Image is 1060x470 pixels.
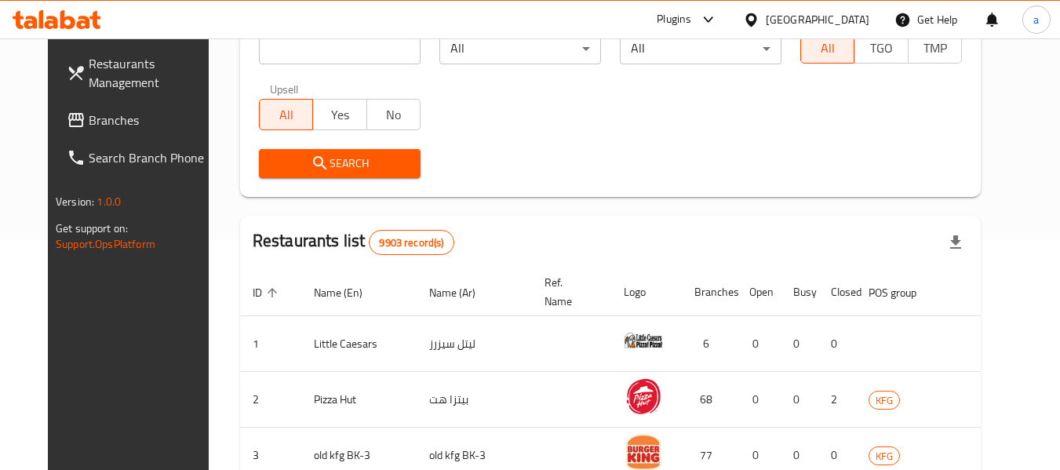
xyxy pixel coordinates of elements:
[624,321,663,360] img: Little Caesars
[259,99,313,130] button: All
[89,111,213,129] span: Branches
[439,33,601,64] div: All
[89,54,213,92] span: Restaurants Management
[259,33,421,64] input: Search for restaurant name or ID..
[766,11,869,28] div: [GEOGRAPHIC_DATA]
[266,104,307,126] span: All
[937,224,974,261] div: Export file
[682,268,737,316] th: Branches
[54,101,225,139] a: Branches
[97,191,121,212] span: 1.0.0
[240,316,301,372] td: 1
[611,268,682,316] th: Logo
[737,268,781,316] th: Open
[737,316,781,372] td: 0
[807,37,848,60] span: All
[253,283,282,302] span: ID
[429,283,496,302] span: Name (Ar)
[781,372,818,428] td: 0
[861,37,902,60] span: TGO
[1033,11,1039,28] span: a
[271,154,408,173] span: Search
[56,234,155,254] a: Support.OpsPlatform
[545,273,592,311] span: Ref. Name
[301,316,417,372] td: Little Caesars
[369,230,454,255] div: Total records count
[312,99,366,130] button: Yes
[682,372,737,428] td: 68
[417,372,532,428] td: بيتزا هت
[370,235,453,250] span: 9903 record(s)
[624,377,663,416] img: Pizza Hut
[915,37,956,60] span: TMP
[253,229,454,255] h2: Restaurants list
[818,372,856,428] td: 2
[869,392,899,410] span: KFG
[314,283,383,302] span: Name (En)
[682,316,737,372] td: 6
[259,149,421,178] button: Search
[620,33,781,64] div: All
[737,372,781,428] td: 0
[270,83,299,94] label: Upsell
[657,10,691,29] div: Plugins
[89,148,213,167] span: Search Branch Phone
[869,283,937,302] span: POS group
[54,139,225,177] a: Search Branch Phone
[373,104,414,126] span: No
[869,447,899,465] span: KFG
[781,268,818,316] th: Busy
[818,268,856,316] th: Closed
[56,218,128,239] span: Get support on:
[818,316,856,372] td: 0
[240,372,301,428] td: 2
[908,32,962,64] button: TMP
[781,316,818,372] td: 0
[417,316,532,372] td: ليتل سيزرز
[56,191,94,212] span: Version:
[854,32,908,64] button: TGO
[800,32,854,64] button: All
[301,372,417,428] td: Pizza Hut
[319,104,360,126] span: Yes
[54,45,225,101] a: Restaurants Management
[366,99,421,130] button: No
